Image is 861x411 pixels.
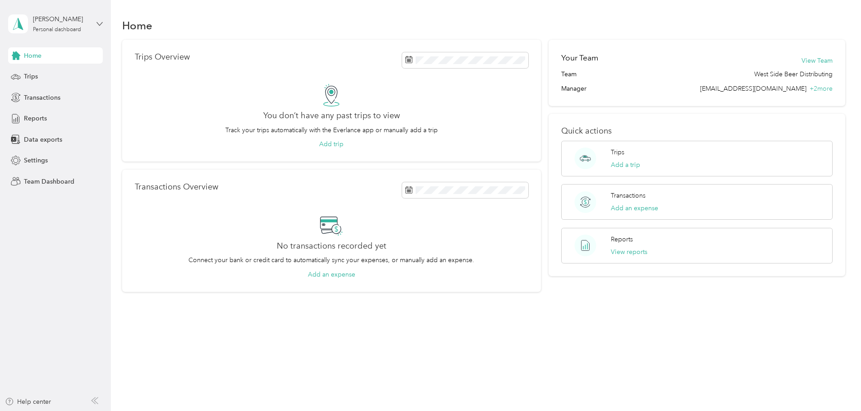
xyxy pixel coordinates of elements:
p: Quick actions [561,126,833,136]
h2: You don’t have any past trips to view [263,111,400,120]
span: + 2 more [810,85,833,92]
span: Home [24,51,41,60]
p: Transactions Overview [135,182,218,192]
p: Transactions [611,191,646,200]
span: West Side Beer Distributing [754,69,833,79]
span: Transactions [24,93,60,102]
span: Settings [24,156,48,165]
div: [PERSON_NAME] [33,14,89,24]
button: Add an expense [611,203,658,213]
span: Reports [24,114,47,123]
span: [EMAIL_ADDRESS][DOMAIN_NAME] [700,85,806,92]
span: Data exports [24,135,62,144]
p: Connect your bank or credit card to automatically sync your expenses, or manually add an expense. [188,255,474,265]
iframe: Everlance-gr Chat Button Frame [811,360,861,411]
button: Add trip [319,139,343,149]
span: Manager [561,84,586,93]
p: Reports [611,235,633,244]
p: Trips Overview [135,52,190,62]
button: Add an expense [308,270,355,279]
span: Team [561,69,577,79]
span: Trips [24,72,38,81]
button: Help center [5,397,51,406]
p: Trips [611,148,624,157]
button: Add a trip [611,160,640,170]
h1: Home [122,21,152,30]
div: Personal dashboard [33,27,81,32]
button: View reports [611,247,647,257]
h2: Your Team [561,52,598,64]
p: Track your trips automatically with the Everlance app or manually add a trip [225,125,438,135]
button: View Team [801,56,833,65]
span: Team Dashboard [24,177,74,186]
h2: No transactions recorded yet [277,241,386,251]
